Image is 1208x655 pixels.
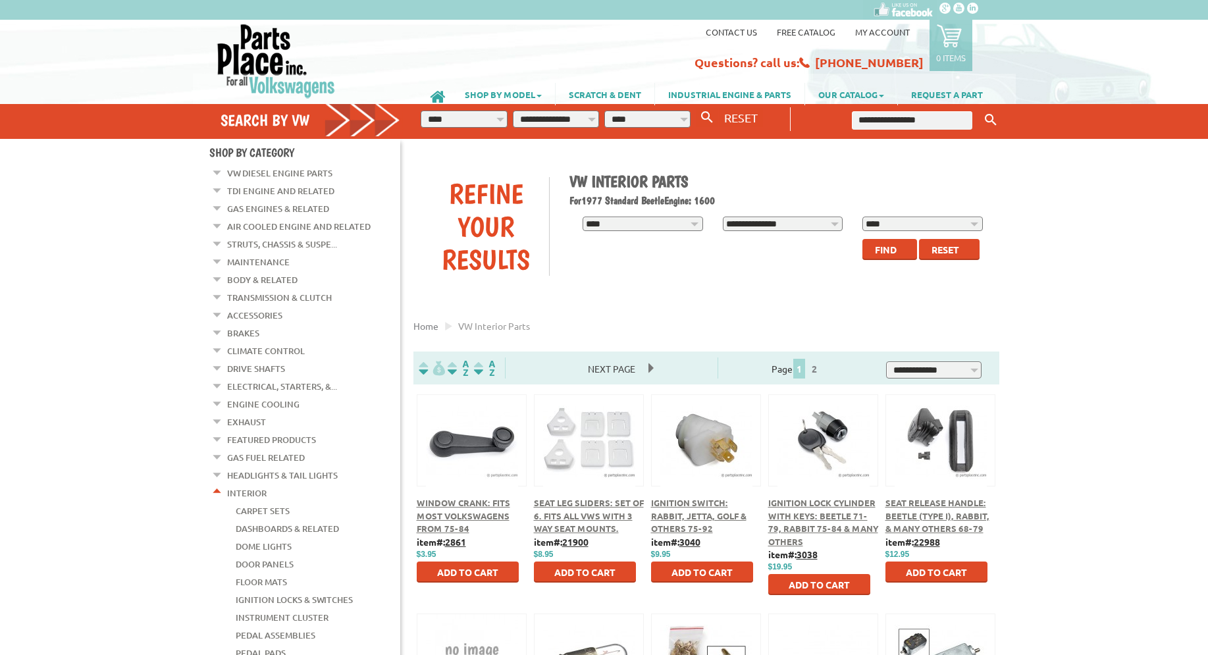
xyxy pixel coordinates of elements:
[777,26,835,38] a: Free Catalog
[227,307,282,324] a: Accessories
[651,562,753,583] button: Add to Cart
[236,573,287,590] a: Floor Mats
[718,357,874,379] div: Page
[458,320,530,332] span: VW interior parts
[914,536,940,548] u: 22988
[417,497,510,534] a: Window Crank: Fits most Volkswagens from 75-84
[419,361,445,376] img: filterpricelow.svg
[768,497,878,547] a: Ignition Lock Cylinder with Keys: Beetle 71-79, Rabbit 75-84 & Many Others
[227,342,305,359] a: Climate Control
[575,359,648,379] span: Next Page
[655,83,804,105] a: INDUSTRIAL ENGINE & PARTS
[417,536,466,548] b: item#:
[437,566,498,578] span: Add to Cart
[556,83,654,105] a: SCRATCH & DENT
[236,556,294,573] a: Door Panels
[227,271,298,288] a: Body & Related
[445,361,471,376] img: Sort by Headline
[227,431,316,448] a: Featured Products
[724,111,758,124] span: RESET
[885,550,910,559] span: $12.95
[452,83,555,105] a: SHOP BY MODEL
[919,239,980,260] button: Reset
[417,550,436,559] span: $3.95
[569,194,989,207] h2: 1977 Standard Beetle
[445,536,466,548] u: 2861
[885,536,940,548] b: item#:
[679,536,700,548] u: 3040
[227,467,338,484] a: Headlights & Tail Lights
[562,536,589,548] u: 21900
[706,26,757,38] a: Contact us
[797,548,818,560] u: 3038
[719,108,763,127] button: RESET
[413,320,438,332] a: Home
[227,218,371,235] a: Air Cooled Engine and Related
[236,609,328,626] a: Instrument Cluster
[569,194,581,207] span: For
[671,566,733,578] span: Add to Cart
[227,253,290,271] a: Maintenance
[227,182,334,199] a: TDI Engine and Related
[898,83,996,105] a: REQUEST A PART
[664,194,715,207] span: Engine: 1600
[227,360,285,377] a: Drive Shafts
[227,449,305,466] a: Gas Fuel Related
[209,145,400,159] h4: Shop By Category
[227,378,337,395] a: Electrical, Starters, &...
[768,574,870,595] button: Add to Cart
[423,177,550,276] div: Refine Your Results
[221,111,401,130] h4: Search by VW
[569,172,989,191] h1: VW Interior Parts
[471,361,498,376] img: Sort by Sales Rank
[534,497,644,534] a: Seat Leg Sliders: Set of 6. Fits all VWs with 3 way seat mounts.
[651,536,700,548] b: item#:
[789,579,850,590] span: Add to Cart
[534,562,636,583] button: Add to Cart
[906,566,967,578] span: Add to Cart
[227,289,332,306] a: Transmission & Clutch
[855,26,910,38] a: My Account
[534,536,589,548] b: item#:
[651,497,747,534] a: Ignition Switch: Rabbit, Jetta, Golf & Others 75-92
[227,236,337,253] a: Struts, Chassis & Suspe...
[932,244,959,255] span: Reset
[651,550,671,559] span: $9.95
[805,83,897,105] a: OUR CATALOG
[875,244,897,255] span: Find
[981,109,1001,131] button: Keyword Search
[885,497,989,534] a: Seat Release Handle: Beetle (Type I), Rabbit, & Many Others 68-79
[554,566,616,578] span: Add to Cart
[936,52,966,63] p: 0 items
[227,413,266,431] a: Exhaust
[236,627,315,644] a: Pedal Assemblies
[227,325,259,342] a: Brakes
[236,520,339,537] a: Dashboards & Related
[793,359,805,379] span: 1
[885,562,987,583] button: Add to Cart
[575,363,648,375] a: Next Page
[417,562,519,583] button: Add to Cart
[768,562,793,571] span: $19.95
[227,165,332,182] a: VW Diesel Engine Parts
[227,200,329,217] a: Gas Engines & Related
[696,108,718,127] button: Search By VW...
[862,239,917,260] button: Find
[216,23,336,99] img: Parts Place Inc!
[768,548,818,560] b: item#:
[227,396,300,413] a: Engine Cooling
[236,538,292,555] a: Dome Lights
[808,363,820,375] a: 2
[534,550,554,559] span: $8.95
[236,591,353,608] a: Ignition Locks & Switches
[930,20,972,71] a: 0 items
[227,485,267,502] a: Interior
[236,502,290,519] a: Carpet Sets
